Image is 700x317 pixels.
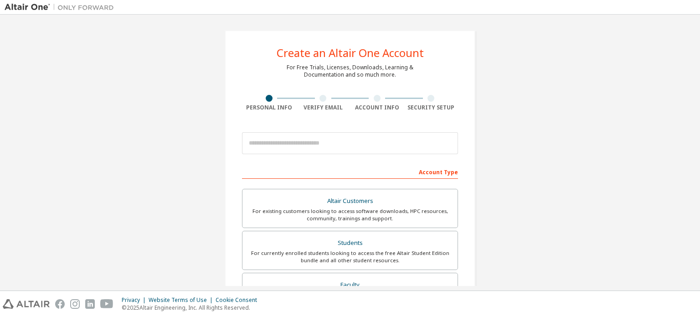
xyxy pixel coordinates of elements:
div: Altair Customers [248,195,452,208]
div: Create an Altair One Account [277,47,424,58]
img: altair_logo.svg [3,299,50,309]
div: For Free Trials, Licenses, Downloads, Learning & Documentation and so much more. [287,64,413,78]
div: Personal Info [242,104,296,111]
img: youtube.svg [100,299,113,309]
img: instagram.svg [70,299,80,309]
p: © 2025 Altair Engineering, Inc. All Rights Reserved. [122,304,262,312]
div: Security Setup [404,104,458,111]
div: Website Terms of Use [149,296,216,304]
div: Account Type [242,164,458,179]
div: For existing customers looking to access software downloads, HPC resources, community, trainings ... [248,208,452,222]
div: Privacy [122,296,149,304]
img: facebook.svg [55,299,65,309]
div: Account Info [350,104,404,111]
div: Faculty [248,279,452,291]
img: linkedin.svg [85,299,95,309]
div: Verify Email [296,104,350,111]
div: Students [248,237,452,249]
div: For currently enrolled students looking to access the free Altair Student Edition bundle and all ... [248,249,452,264]
img: Altair One [5,3,118,12]
div: Cookie Consent [216,296,262,304]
